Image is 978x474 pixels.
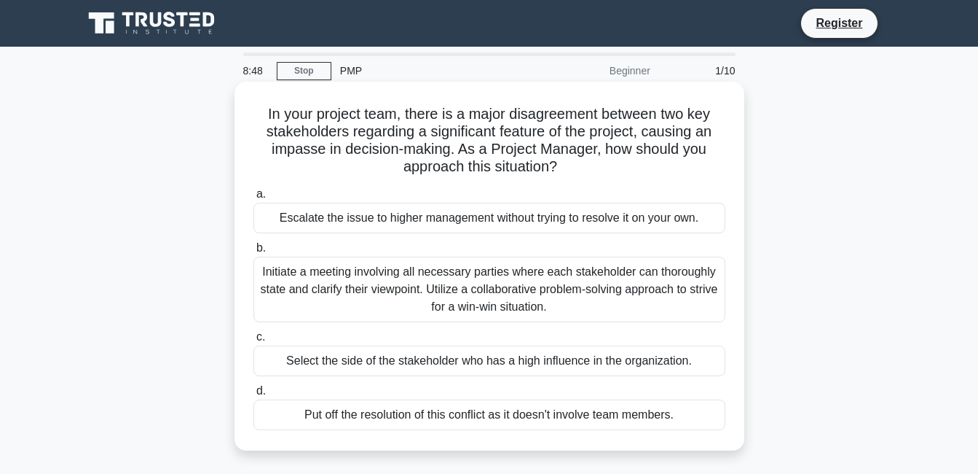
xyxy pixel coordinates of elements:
[253,400,725,430] div: Put off the resolution of this conflict as it doesn't involve team members.
[807,14,871,32] a: Register
[253,203,725,233] div: Escalate the issue to higher management without trying to resolve it on your own.
[331,56,532,85] div: PMP
[253,257,725,322] div: Initiate a meeting involving all necessary parties where each stakeholder can thoroughly state an...
[253,346,725,376] div: Select the side of the stakeholder who has a high influence in the organization.
[659,56,744,85] div: 1/10
[256,330,265,343] span: c.
[532,56,659,85] div: Beginner
[256,384,266,397] span: d.
[252,105,727,176] h5: In your project team, there is a major disagreement between two key stakeholders regarding a sign...
[256,241,266,254] span: b.
[234,56,277,85] div: 8:48
[277,62,331,80] a: Stop
[256,187,266,200] span: a.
